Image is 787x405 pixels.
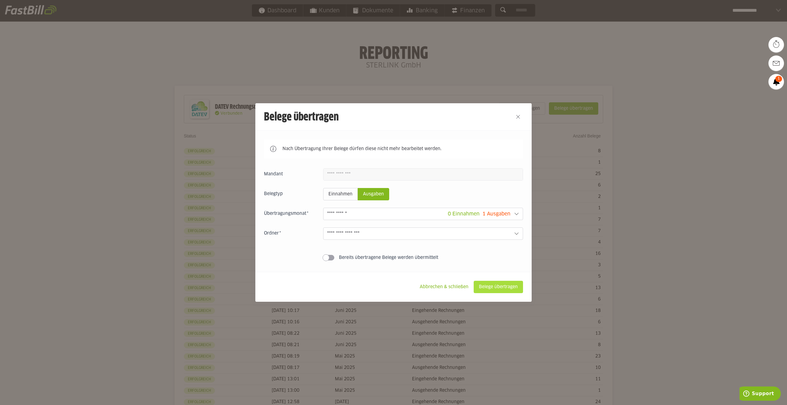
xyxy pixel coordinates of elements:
[414,281,474,293] sl-button: Abbrechen & schließen
[448,211,480,216] span: 0 Einnahmen
[474,281,523,293] sl-button: Belege übertragen
[264,255,523,261] sl-switch: Bereits übertragene Belege werden übermittelt
[740,387,781,402] iframe: Öffnet ein Widget, in dem Sie weitere Informationen finden
[768,74,784,89] a: 1
[323,188,358,200] sl-radio-button: Einnahmen
[358,188,389,200] sl-radio-button: Ausgaben
[482,211,510,216] span: 1 Ausgaben
[775,76,782,82] span: 1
